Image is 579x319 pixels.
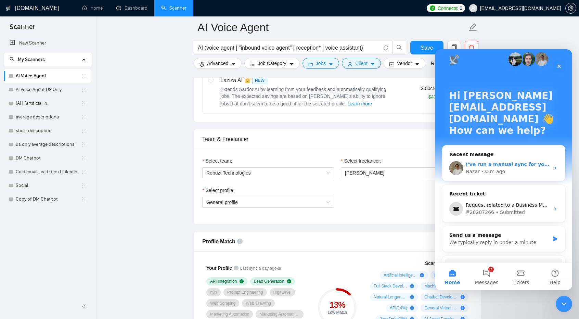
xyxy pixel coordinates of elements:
[81,155,87,161] span: holder
[30,119,44,126] div: Nazar
[206,168,330,178] span: Robuzt Technologies
[318,310,357,315] div: Low Match
[16,151,81,165] a: DM Chatbot
[565,3,576,14] button: setting
[82,5,103,11] a: homeHome
[431,60,450,67] a: Reset All
[4,138,91,151] li: us only average descriptions
[410,284,414,288] span: plus-circle
[438,4,458,12] span: Connects:
[246,301,271,306] span: Web Crawling
[447,41,461,54] button: copy
[77,231,94,235] span: Tickets
[397,60,412,67] span: Vendor
[461,295,465,299] span: plus-circle
[81,196,87,202] span: holder
[342,58,381,69] button: userClientcaret-down
[289,62,294,67] span: caret-down
[348,62,352,67] span: user
[250,62,255,67] span: bars
[390,305,407,311] span: API ( 14 %)
[420,273,424,277] span: plus-circle
[220,87,386,106] span: Extends Sardor AI by learning from your feedback and automatically qualifying jobs. The expected ...
[10,56,45,62] span: My Scanners
[30,152,115,159] div: Request related to a Business Manager
[46,119,70,126] div: • 32m ago
[14,141,123,150] div: Recent ticket
[205,187,234,194] span: Select profile:
[410,41,443,54] button: Save
[10,57,14,62] span: search
[198,43,381,52] input: Search Freelance Jobs...
[240,279,244,283] span: check-circle
[341,157,381,165] label: Select freelancer:
[565,5,576,11] a: setting
[200,62,204,67] span: setting
[210,311,249,317] span: Marketing Automation
[468,23,477,32] span: edit
[556,296,572,312] iframe: Intercom live chat
[393,44,406,51] span: search
[10,36,86,50] a: New Scanner
[118,11,130,23] div: Close
[434,272,458,278] span: Python ( 26 %)
[424,294,458,300] span: Chatbot Development ( 15 %)
[202,239,235,244] span: Profile Match
[252,77,267,84] span: NEW
[424,305,458,311] span: General Virtual Assistance ( 10 %)
[202,129,473,149] div: Team & Freelancer
[210,290,217,295] span: n8n
[244,76,251,85] span: 👑
[430,5,435,11] img: upwork-logo.png
[4,83,91,97] li: AI Voice Agent US Only
[410,295,414,299] span: plus-circle
[210,279,237,284] span: API Integration
[465,44,478,51] span: delete
[374,283,407,289] span: Full Stack Development ( 25 %)
[81,87,87,92] span: holder
[81,142,87,147] span: holder
[4,69,91,83] li: AI Voice Agent
[448,44,461,51] span: copy
[421,85,444,92] span: 2.00 credits
[374,294,407,300] span: Natural Language Processing ( 16 %)
[16,179,81,192] a: Social
[234,266,239,270] span: info-circle
[197,19,467,36] input: Scanner name...
[4,22,41,36] span: Scanner
[428,93,467,100] div: $43.67 savings
[460,4,462,12] span: 0
[30,159,115,167] div: #28287266 • Submitted
[16,124,81,138] a: short description
[202,157,232,165] label: Select team:
[347,100,373,108] button: Laziza AI NEWExtends Sardor AI by learning from your feedback and automatically qualifying jobs. ...
[7,177,130,203] div: Send us a messageWe typically reply in under a minute
[68,214,103,241] button: Tickets
[415,62,420,67] span: caret-down
[4,179,91,192] li: Social
[345,170,384,176] span: [PERSON_NAME]
[258,60,286,67] span: Job Category
[237,239,243,244] span: info-circle
[348,100,372,107] span: Learn more
[40,231,63,235] span: Messages
[4,97,91,110] li: (AI | "artificial in
[435,49,572,290] iframe: Intercom live chat
[16,138,81,151] a: us only average descriptions
[81,169,87,175] span: holder
[227,290,263,295] span: Prompt Engineering
[81,128,87,133] span: holder
[254,279,284,284] span: Lead Generation
[329,62,333,67] span: caret-down
[308,62,313,67] span: folder
[81,73,87,79] span: holder
[303,58,339,69] button: folderJobscaret-down
[16,165,81,179] a: Cold email Lead Gen+LinkedIn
